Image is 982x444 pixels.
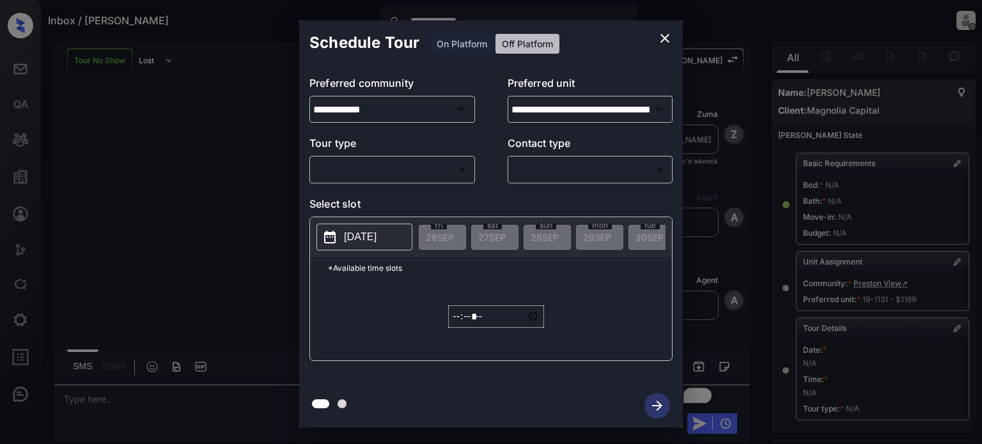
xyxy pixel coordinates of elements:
button: Open [452,100,470,118]
button: close [652,26,678,51]
p: Contact type [508,135,673,156]
button: [DATE] [316,224,412,250]
p: *Available time slots [328,257,672,279]
p: Preferred unit [508,75,673,96]
p: Preferred community [309,75,475,96]
h2: Schedule Tour [299,20,430,65]
p: Tour type [309,135,475,156]
div: off-platform-time-select [448,279,544,354]
button: Open [650,100,667,118]
p: [DATE] [344,229,377,245]
p: Select slot [309,196,673,217]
